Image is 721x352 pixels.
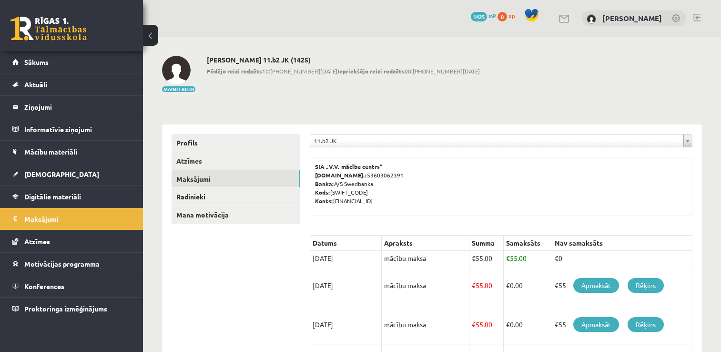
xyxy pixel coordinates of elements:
td: 55.00 [469,251,503,266]
a: Apmaksāt [573,317,619,332]
b: Kods: [315,188,330,196]
a: Apmaksāt [573,278,619,293]
img: Ņikita Koroļovs [587,14,596,24]
a: Radinieki [172,188,300,206]
h2: [PERSON_NAME] 11.b2 JK (1425) [207,56,480,64]
a: Rēķins [628,317,664,332]
span: € [472,320,476,329]
td: [DATE] [310,251,382,266]
span: 0 [498,12,507,21]
span: xp [508,12,515,20]
a: Sākums [12,51,131,73]
b: Konts: [315,197,333,205]
a: 1425 mP [471,12,496,20]
td: 55.00 [504,251,552,266]
span: € [472,281,476,290]
span: mP [488,12,496,20]
legend: Ziņojumi [24,96,131,118]
td: 0.00 [504,266,552,305]
button: Mainīt bildi [162,86,195,92]
td: mācību maksa [382,266,469,305]
a: Motivācijas programma [12,253,131,275]
a: Mācību materiāli [12,141,131,163]
th: Nav samaksāts [552,236,692,251]
a: [PERSON_NAME] [602,13,662,23]
a: Rīgas 1. Tālmācības vidusskola [10,17,87,41]
b: Iepriekšējo reizi redzēts [337,67,405,75]
span: [DEMOGRAPHIC_DATA] [24,170,99,178]
a: Maksājumi [12,208,131,230]
span: Proktoringa izmēģinājums [24,304,107,313]
a: Informatīvie ziņojumi [12,118,131,140]
td: mācību maksa [382,305,469,344]
td: €0 [552,251,692,266]
th: Summa [469,236,503,251]
td: [DATE] [310,305,382,344]
span: € [506,254,510,262]
span: Motivācijas programma [24,259,100,268]
b: [DOMAIN_NAME].: [315,171,367,179]
span: Aktuāli [24,80,47,89]
span: Atzīmes [24,237,50,246]
a: Mana motivācija [172,206,300,224]
a: [DEMOGRAPHIC_DATA] [12,163,131,185]
b: Banka: [315,180,334,187]
th: Datums [310,236,382,251]
a: Rēķins [628,278,664,293]
td: [DATE] [310,266,382,305]
span: € [506,320,510,329]
td: 0.00 [504,305,552,344]
a: Atzīmes [172,152,300,170]
b: Pēdējo reizi redzēts [207,67,262,75]
a: Profils [172,134,300,152]
span: Sākums [24,58,49,66]
a: Proktoringa izmēģinājums [12,298,131,320]
td: 55.00 [469,266,503,305]
a: Maksājumi [172,170,300,188]
th: Apraksts [382,236,469,251]
td: €55 [552,266,692,305]
a: 11.b2 JK [310,135,692,147]
span: Konferences [24,282,64,290]
legend: Maksājumi [24,208,131,230]
a: Konferences [12,275,131,297]
span: Mācību materiāli [24,147,77,156]
span: 11.b2 JK [314,135,680,147]
legend: Informatīvie ziņojumi [24,118,131,140]
p: 53603062391 A/S Swedbanka [SWIFT_CODE] [FINANCIAL_ID] [315,162,687,205]
b: SIA „V.V. mācību centrs” [315,163,383,170]
a: Atzīmes [12,230,131,252]
img: Ņikita Koroļovs [162,56,191,84]
a: Digitālie materiāli [12,186,131,207]
span: Digitālie materiāli [24,192,81,201]
td: €55 [552,305,692,344]
a: Aktuāli [12,73,131,95]
th: Samaksāts [504,236,552,251]
span: € [506,281,510,290]
span: € [472,254,476,262]
a: Ziņojumi [12,96,131,118]
a: 0 xp [498,12,519,20]
span: 1425 [471,12,487,21]
td: 55.00 [469,305,503,344]
span: 10:[PHONE_NUMBER][DATE] 08:[PHONE_NUMBER][DATE] [207,67,480,75]
td: mācību maksa [382,251,469,266]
